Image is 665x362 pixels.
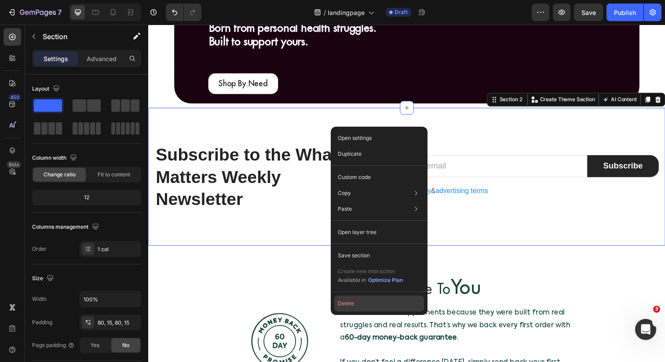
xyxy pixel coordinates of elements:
button: AI Content [462,71,501,82]
div: 1 col [98,245,139,253]
div: Subscribe [464,139,505,150]
p: Shop By Need [72,53,122,67]
span: Change ratio [44,171,76,179]
p: Paste [338,205,352,213]
span: You [309,254,340,280]
span: 3 [653,306,660,313]
p: Copy [338,189,351,197]
input: Enter your email [229,133,448,156]
p: Duplicate [338,150,362,158]
input: Auto [80,291,141,307]
div: Optimize Plan [368,276,403,284]
a: Privacy Policy [245,166,289,173]
div: Beta [7,161,21,168]
span: No [122,341,129,349]
p: Settings [44,54,68,63]
button: Optimize Plan [368,276,403,285]
div: Page padding [32,341,75,349]
span: / [324,8,326,17]
p: Create Theme Section [400,73,456,80]
p: Custom code [338,173,371,181]
div: Size [32,273,55,285]
p: Section [43,31,115,42]
button: 7 [4,4,66,21]
div: Order [32,245,47,253]
iframe: Intercom live chat [635,319,656,340]
span: landingpage [328,8,365,17]
button: Subscribe [448,133,521,156]
a: advertising terms [293,166,347,173]
p: View & [230,164,520,176]
div: 12 [34,191,139,204]
button: Save [574,4,603,21]
div: Padding [32,318,52,326]
span: Yes [91,341,99,349]
span: We believe in our supplements because they were built from real struggles and real results. That’... [196,291,431,323]
span: Our Guarantee To [196,260,309,279]
div: Section 2 [357,73,384,80]
p: Save section [338,252,370,260]
div: Publish [614,8,636,17]
strong: Built to support yours. [62,10,163,24]
p: Open layer tree [338,228,376,236]
span: Draft [395,8,408,16]
div: 80, 15, 80, 15 [98,319,139,327]
div: Width [32,295,47,303]
button: <p>Shop By Need</p> [61,50,132,71]
div: Layout [32,83,62,95]
p: 7 [58,7,62,18]
strong: 60-day money-back guarantee [201,316,315,323]
p: Advanced [87,54,117,63]
div: 450 [8,94,21,101]
p: Open settings [338,134,372,142]
button: Publish [607,4,643,21]
button: Delete [334,296,424,311]
div: Columns management [32,221,101,233]
span: Available in [338,277,366,283]
h2: Subscribe to the What Matters Weekly Newsletter [7,120,216,190]
p: Create new interaction [338,267,403,276]
div: Undo/Redo [166,4,201,21]
span: Save [581,9,596,16]
span: Fit to content [98,171,130,179]
div: Column width [32,152,79,164]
